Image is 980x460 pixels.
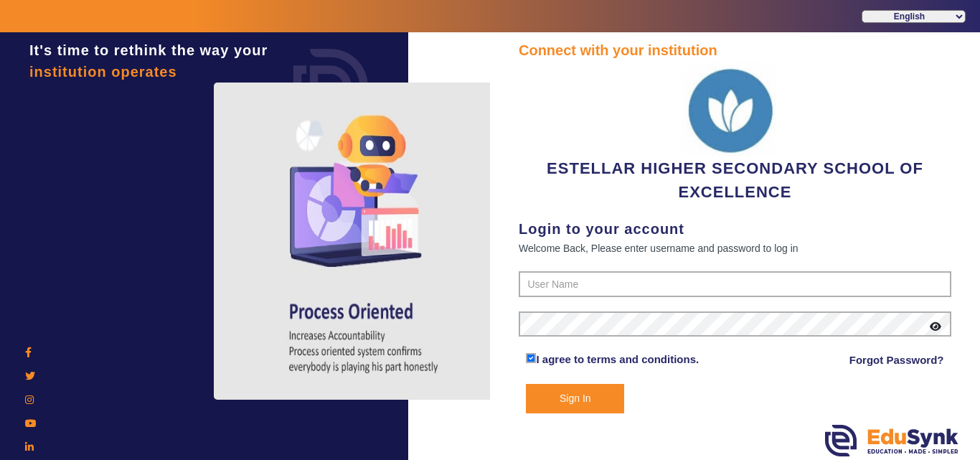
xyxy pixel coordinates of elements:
[681,61,788,156] img: afff17ed-f07d-48d0-85c8-3cb05a64c1b3
[519,271,951,297] input: User Name
[519,240,951,257] div: Welcome Back, Please enter username and password to log in
[526,384,624,413] button: Sign In
[214,83,515,400] img: login4.png
[825,425,958,456] img: edusynk.png
[519,61,951,204] div: ESTELLAR HIGHER SECONDARY SCHOOL OF EXCELLENCE
[29,64,177,80] span: institution operates
[849,352,944,369] a: Forgot Password?
[277,32,385,140] img: login.png
[29,42,268,58] span: It's time to rethink the way your
[519,218,951,240] div: Login to your account
[536,353,699,365] a: I agree to terms and conditions.
[519,39,951,61] div: Connect with your institution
